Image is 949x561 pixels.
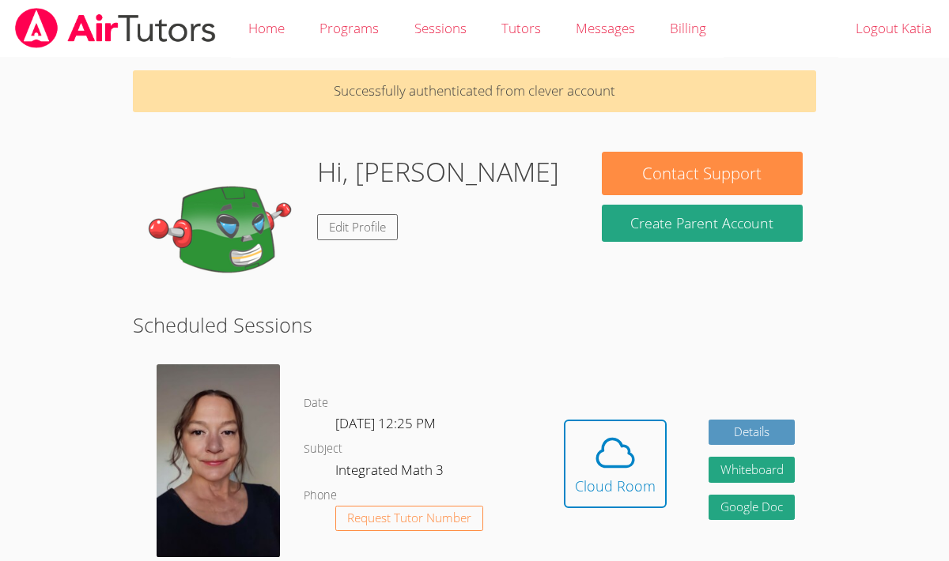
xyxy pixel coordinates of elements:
button: Create Parent Account [602,205,802,242]
p: Successfully authenticated from clever account [133,70,816,112]
div: Cloud Room [575,475,656,497]
h1: Hi, [PERSON_NAME] [317,152,559,192]
span: Messages [576,19,635,37]
button: Contact Support [602,152,802,195]
img: airtutors_banner-c4298cdbf04f3fff15de1276eac7730deb9818008684d7c2e4769d2f7ddbe033.png [13,8,217,48]
span: Request Tutor Number [347,512,471,524]
img: Dalton%202024.jpg [157,364,280,557]
a: Edit Profile [317,214,398,240]
a: Details [709,420,796,446]
dt: Date [304,393,328,413]
dt: Phone [304,486,337,506]
img: default.png [146,152,304,310]
dd: Integrated Math 3 [335,459,447,486]
h2: Scheduled Sessions [133,310,816,340]
dt: Subject [304,439,342,459]
span: [DATE] 12:25 PM [335,414,436,432]
button: Request Tutor Number [335,506,483,532]
button: Whiteboard [709,457,796,483]
button: Cloud Room [564,420,667,508]
a: Google Doc [709,495,796,521]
